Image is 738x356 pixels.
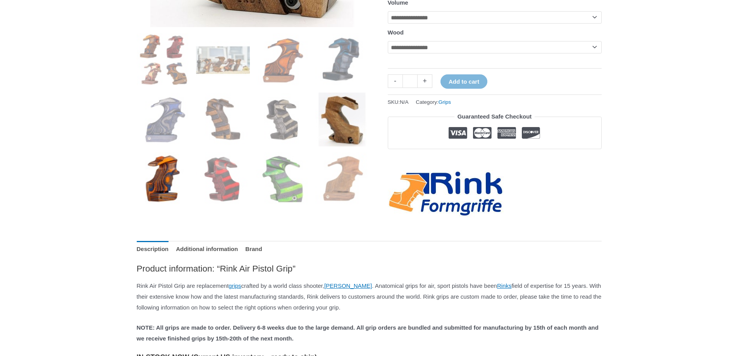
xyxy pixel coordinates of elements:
img: Rink Air Pistol Grip - Image 5 [137,93,191,146]
a: [PERSON_NAME] [324,282,372,289]
input: Product quantity [403,74,418,88]
legend: Guaranteed Safe Checkout [454,111,535,122]
img: Rink Air Pistol Grip - Image 8 [315,93,369,146]
img: Rink Air Pistol Grip - Image 11 [256,152,310,206]
iframe: Customer reviews powered by Trustpilot [388,155,602,164]
span: N/A [400,99,409,105]
a: Brand [245,241,262,258]
img: Rink Air Pistol Grip - Image 12 [315,152,369,206]
strong: NOTE: All grips are made to order. Delivery 6-8 weeks due to the large demand. All grip orders ar... [137,324,599,342]
img: Rink Air Pistol Grip - Image 3 [256,33,310,87]
label: Wood [388,29,404,36]
img: Rink Air Pistol Grip - Image 7 [256,93,310,146]
a: Grips [439,99,451,105]
button: Add to cart [440,74,487,89]
a: Rink-Formgriffe [388,170,504,218]
a: grips [229,282,241,289]
img: Rink Air Pistol Grip - Image 9 [137,152,191,206]
a: + [418,74,432,88]
p: Rink Air Pistol Grip are replacement crafted by a world class shooter, . Anatomical grips for air... [137,280,602,313]
img: Rink Air Pistol Grip - Image 2 [196,33,250,87]
img: Rink Air Pistol Grip - Image 6 [196,93,250,146]
img: Rink Air Pistol Grip - Image 10 [196,152,250,206]
span: Category: [416,97,451,107]
a: - [388,74,403,88]
a: Rinks [497,282,512,289]
a: Description [137,241,169,258]
a: Additional information [176,241,238,258]
span: SKU: [388,97,409,107]
img: Rink Air Pistol Grip [137,33,191,87]
img: Rink Air Pistol Grip - Image 4 [315,33,369,87]
h2: Product information: “Rink Air Pistol Grip” [137,263,602,274]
